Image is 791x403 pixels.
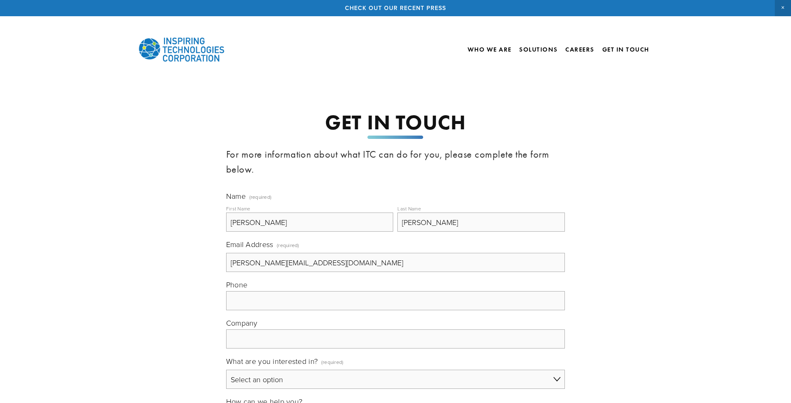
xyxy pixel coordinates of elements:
a: Get In Touch [602,42,649,57]
span: Email Address [226,239,274,249]
span: Phone [226,279,247,289]
div: First Name [226,205,251,212]
strong: GET IN TOUCH [325,109,466,135]
a: Careers [565,42,594,57]
span: (required) [249,195,272,200]
img: Inspiring Technologies Corp – A Building Technologies Company [138,31,225,68]
span: Name [226,191,246,201]
span: (required) [321,356,344,368]
div: Last Name [397,205,421,212]
span: Company [226,318,258,328]
h3: For more information about what ITC can do for you, please complete the form below. [226,147,565,177]
span: (required) [277,239,299,251]
span: What are you interested in? [226,356,318,366]
select: What are you interested in? [226,370,565,389]
a: Who We Are [468,42,512,57]
a: Solutions [519,46,558,53]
